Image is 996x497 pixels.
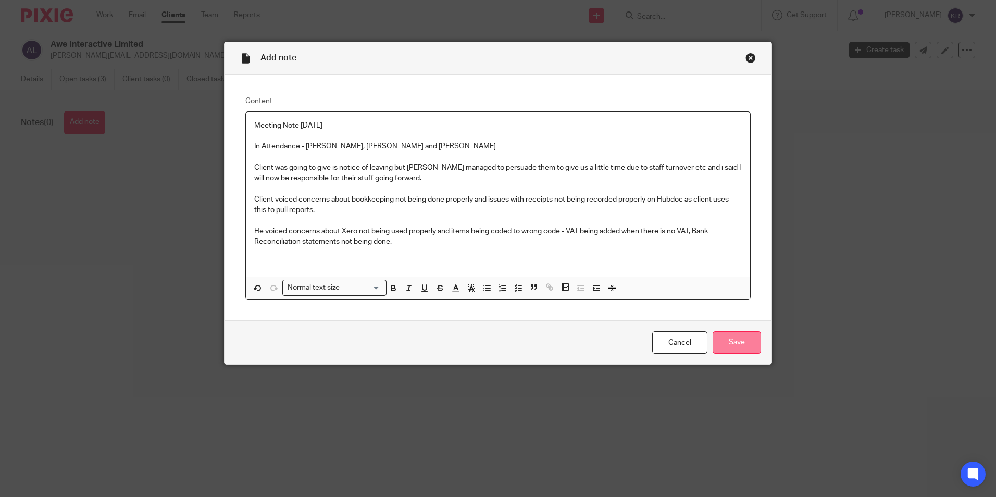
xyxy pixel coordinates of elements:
p: Client was going to give is notice of leaving but [PERSON_NAME] managed to persuade them to give ... [254,163,742,184]
p: Client voiced concerns about bookkeeping not being done properly and issues with receipts not bei... [254,194,742,216]
p: He voiced concerns about Xero not being used properly and items being coded to wrong code - VAT b... [254,226,742,247]
p: In Attendance - [PERSON_NAME], [PERSON_NAME] and [PERSON_NAME] [254,141,742,152]
label: Content [245,96,751,106]
input: Search for option [343,282,380,293]
p: Meeting Note [DATE] [254,120,742,131]
span: Normal text size [285,282,342,293]
input: Save [713,331,761,354]
div: Close this dialog window [745,53,756,63]
a: Cancel [652,331,707,354]
span: Add note [260,54,296,62]
div: Search for option [282,280,387,296]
